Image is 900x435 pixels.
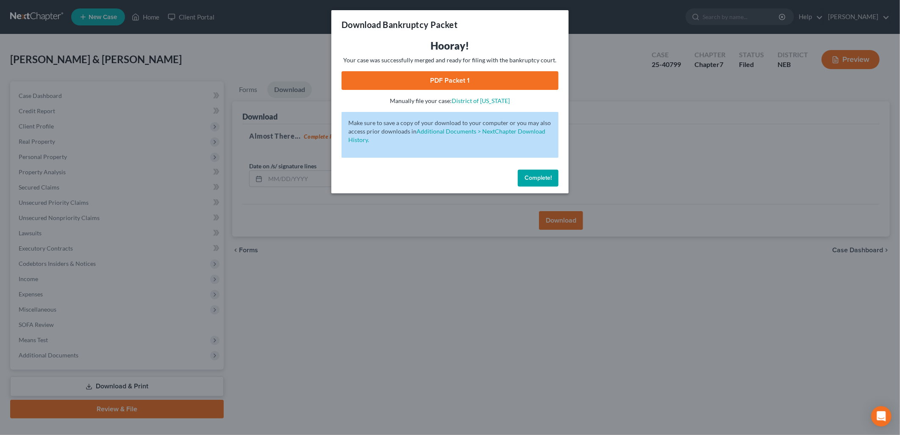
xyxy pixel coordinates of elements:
[525,174,552,181] span: Complete!
[348,119,552,144] p: Make sure to save a copy of your download to your computer or you may also access prior downloads in
[342,56,558,64] p: Your case was successfully merged and ready for filing with the bankruptcy court.
[342,97,558,105] p: Manually file your case:
[348,128,545,143] a: Additional Documents > NextChapter Download History.
[342,39,558,53] h3: Hooray!
[518,170,558,187] button: Complete!
[452,97,510,104] a: District of [US_STATE]
[342,19,458,31] h3: Download Bankruptcy Packet
[342,71,558,90] a: PDF Packet 1
[871,406,892,427] div: Open Intercom Messenger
